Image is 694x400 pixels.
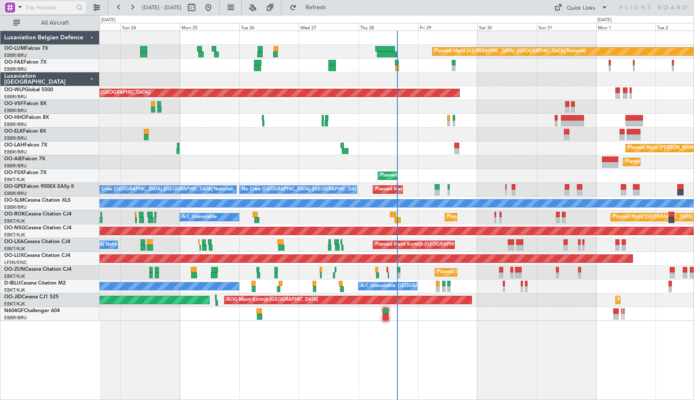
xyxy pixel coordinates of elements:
[477,23,537,31] div: Sat 30
[4,121,27,128] a: EBBR/BRU
[180,23,239,31] div: Mon 25
[4,129,23,134] span: OO-ELK
[4,94,27,100] a: EBBR/BRU
[4,226,25,231] span: OO-NSG
[435,45,586,58] div: Planned Maint [GEOGRAPHIC_DATA] ([GEOGRAPHIC_DATA] National)
[4,87,53,92] a: OO-WLPGlobal 5500
[9,16,91,30] button: All Aircraft
[567,4,595,13] div: Quick Links
[4,66,27,72] a: EBBR/BRU
[4,267,25,272] span: OO-ZUN
[4,253,24,258] span: OO-LUX
[4,170,23,175] span: OO-FSX
[380,169,478,182] div: Planned Maint Kortrijk-[GEOGRAPHIC_DATA]
[4,308,24,313] span: N604GF
[596,23,656,31] div: Mon 1
[4,163,27,169] a: EBBR/BRU
[4,246,25,252] a: EBKT/KJK
[4,52,27,59] a: EBBR/BRU
[4,273,25,279] a: EBKT/KJK
[4,212,72,217] a: OO-ROKCessna Citation CJ4
[4,295,22,300] span: OO-JID
[242,183,382,196] div: No Crew [GEOGRAPHIC_DATA] ([GEOGRAPHIC_DATA] National)
[375,183,527,196] div: Planned Maint [GEOGRAPHIC_DATA] ([GEOGRAPHIC_DATA] National)
[4,101,23,106] span: OO-VSF
[4,204,27,210] a: EBBR/BRU
[375,238,473,251] div: Planned Maint Kortrijk-[GEOGRAPHIC_DATA]
[4,115,49,120] a: OO-HHOFalcon 8X
[4,198,71,203] a: OO-SLMCessna Citation XLS
[93,183,233,196] div: No Crew [GEOGRAPHIC_DATA] ([GEOGRAPHIC_DATA] National)
[361,280,494,292] div: A/C Unavailable [GEOGRAPHIC_DATA]-[GEOGRAPHIC_DATA]
[4,315,27,321] a: EBBR/BRU
[4,135,27,141] a: EBBR/BRU
[550,1,612,14] button: Quick Links
[4,184,24,189] span: OO-GPE
[4,218,25,224] a: EBKT/KJK
[4,287,25,293] a: EBKT/KJK
[239,23,299,31] div: Tue 26
[4,87,25,92] span: OO-WLP
[537,23,596,31] div: Sun 31
[22,20,88,26] span: All Aircraft
[4,259,27,266] a: LFSN/ENC
[4,184,74,189] a: OO-GPEFalcon 900EX EASy II
[4,239,24,244] span: OO-LXA
[101,17,115,24] div: [DATE]
[4,115,26,120] span: OO-HHO
[4,281,66,286] a: D-IBLUCessna Citation M2
[4,149,27,155] a: EBBR/BRU
[437,266,535,279] div: Planned Maint Kortrijk-[GEOGRAPHIC_DATA]
[4,108,27,114] a: EBBR/BRU
[4,226,72,231] a: OO-NSGCessna Citation CJ4
[4,156,22,162] span: OO-AIE
[597,17,612,24] div: [DATE]
[4,129,46,134] a: OO-ELKFalcon 8X
[142,4,182,11] span: [DATE] - [DATE]
[182,211,217,223] div: A/C Unavailable
[4,177,25,183] a: EBKT/KJK
[4,267,72,272] a: OO-ZUNCessna Citation CJ4
[227,294,318,306] div: AOG Maint Kortrijk-[GEOGRAPHIC_DATA]
[4,143,47,148] a: OO-LAHFalcon 7X
[447,211,545,223] div: Planned Maint Kortrijk-[GEOGRAPHIC_DATA]
[4,308,60,313] a: N604GFChallenger 604
[4,212,25,217] span: OO-ROK
[4,281,20,286] span: D-IBLU
[298,5,333,10] span: Refresh
[299,23,358,31] div: Wed 27
[4,46,48,51] a: OO-LUMFalcon 7X
[359,23,418,31] div: Thu 28
[4,101,46,106] a: OO-VSFFalcon 8X
[4,198,24,203] span: OO-SLM
[4,143,24,148] span: OO-LAH
[26,1,74,14] input: Trip Number
[4,46,25,51] span: OO-LUM
[4,156,45,162] a: OO-AIEFalcon 7X
[4,239,70,244] a: OO-LXACessna Citation CJ4
[4,253,70,258] a: OO-LUXCessna Citation CJ4
[418,23,477,31] div: Fri 29
[4,170,46,175] a: OO-FSXFalcon 7X
[286,1,336,14] button: Refresh
[4,295,59,300] a: OO-JIDCessna CJ1 525
[4,190,27,197] a: EBBR/BRU
[4,60,46,65] a: OO-FAEFalcon 7X
[4,60,23,65] span: OO-FAE
[4,232,25,238] a: EBKT/KJK
[4,301,25,307] a: EBKT/KJK
[120,23,180,31] div: Sun 24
